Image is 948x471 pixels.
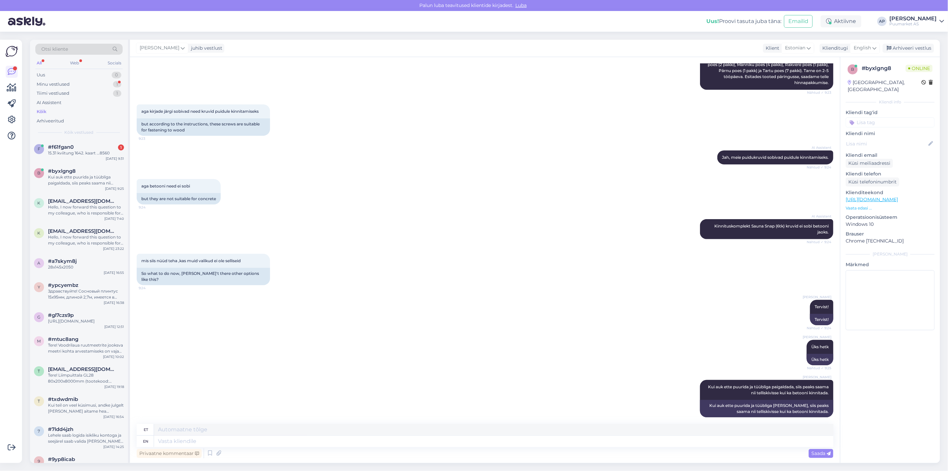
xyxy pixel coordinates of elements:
[38,170,41,175] span: b
[806,240,831,245] span: Nähtud ✓ 9:24
[810,314,833,325] div: Tervist!
[889,16,944,27] a: [PERSON_NAME]Puumarket AS
[103,354,124,359] div: [DATE] 10:02
[48,426,73,432] span: #7ldd4jzh
[48,264,124,270] div: 28x145x2050
[883,44,934,53] div: Arhiveeri vestlus
[48,174,124,186] div: Kui auk ette puurida ja tüübliga paigaldada, siis peaks saama nii telliskivisse kui ka betooni ki...
[48,366,117,372] span: toomas.h@hotmail.com
[513,2,529,8] span: Luba
[104,216,124,221] div: [DATE] 7:40
[35,59,43,67] div: All
[104,384,124,389] div: [DATE] 19:18
[38,315,41,320] span: g
[48,228,117,234] span: kaupmeesraimus3@gmail.com
[846,130,935,137] p: Kliendi nimi
[862,64,906,72] div: # byxlgng8
[48,318,124,324] div: [URL][DOMAIN_NAME]
[38,429,40,434] span: 7
[37,108,46,115] div: Kõik
[811,450,831,456] span: Saada
[37,90,69,97] div: Tiimi vestlused
[846,238,935,245] p: Chrome [TECHNICAL_ID]
[104,270,124,275] div: [DATE] 16:55
[141,183,190,188] span: aga betooni need ei sobi
[103,246,124,251] div: [DATE] 23:22
[105,186,124,191] div: [DATE] 9:25
[48,336,78,342] span: #mtuc8ang
[139,136,164,141] span: 9:23
[139,205,164,210] span: 9:24
[37,99,61,106] div: AI Assistent
[103,414,124,419] div: [DATE] 16:54
[700,400,833,417] div: Kui auk ette puurida ja tüübliga [PERSON_NAME], siis peaks saama nii telliskivisse kui ka betooni...
[48,144,74,150] span: #f61fgan0
[137,118,270,136] div: but according to the instructions, these screws are suitable for fastening to wood
[846,117,935,127] input: Lisa tag
[41,46,68,53] span: Otsi kliente
[877,17,887,26] div: AP
[38,459,40,464] span: 9
[803,375,831,380] span: [PERSON_NAME]
[104,324,124,329] div: [DATE] 12:51
[113,81,121,88] div: 1
[48,432,124,444] div: Lehele saab logida isikliku kontoga ja seejärel saab valida [PERSON_NAME] ärikonto.
[48,456,75,462] span: #9yp8icab
[69,59,81,67] div: Web
[48,198,117,204] span: kaupmeesraimus3@gmail.com
[846,170,935,177] p: Kliendi telefon
[706,18,719,24] b: Uus!
[714,223,830,234] span: Kinnituskomplekt Sauna Snap (6tk) kruvid ei sobi betooni jaoks.
[848,79,921,93] div: [GEOGRAPHIC_DATA], [GEOGRAPHIC_DATA]
[113,90,121,97] div: 1
[65,129,94,135] span: Kõik vestlused
[803,335,831,340] span: [PERSON_NAME]
[48,462,124,468] div: Kena päeva jätku.
[48,168,76,174] span: #byxlgng8
[806,145,831,150] span: AI Assistent
[806,418,831,423] span: 9:33
[38,146,40,151] span: f
[48,234,124,246] div: Hello, I now forward this question to my colleague, who is responsible for this. The reply will b...
[708,384,830,395] span: Kui auk ette puurida ja tüübliga paigaldada, siis peaks saama nii telliskivisse kui ka betooni ki...
[806,326,831,331] span: Nähtud ✓ 9:24
[137,268,270,285] div: So what to do now, [PERSON_NAME]'t there other options like this?
[708,56,830,85] span: Kinnituskomplekt Sauna Snap (6tk) on saadaval Mustamäe poes (2 pakki), Männiku poes (4 pakki), Ra...
[889,16,937,21] div: [PERSON_NAME]
[137,449,202,458] div: Privaatne kommentaar
[763,45,779,52] div: Klient
[811,344,829,349] span: Üks hetk
[106,59,123,67] div: Socials
[141,258,241,263] span: mis siis nüüd teha ,kas muid valikud ei ole selliseid
[103,444,124,449] div: [DATE] 14:25
[806,366,831,371] span: Nähtud ✓ 9:25
[846,140,927,147] input: Lisa nimi
[48,372,124,384] div: Tere! Liimpuittala GL28 80x200x8000mm (tootekood: 114548) on tellitav. Välislaos on saadaval 20 t...
[38,399,40,404] span: t
[803,295,831,300] span: [PERSON_NAME]
[846,99,935,105] div: Kliendi info
[48,288,124,300] div: Здравствуйте! Сосновый плинтус 15x95мм, длиной 2,7м, имеется в наличии: в Мустамяэ — 38 шт, в [GE...
[846,159,893,168] div: Küsi meiliaadressi
[889,21,937,27] div: Puumarket AS
[846,189,935,196] p: Klienditeekond
[48,402,124,414] div: Kui teil on veel küsimusi, andke julgelt [PERSON_NAME] aitame hea meelega.
[821,15,861,27] div: Aktiivne
[846,205,935,211] p: Vaata edasi ...
[48,396,78,402] span: #txdwdmib
[806,214,831,219] span: AI Assistent
[38,261,41,266] span: a
[846,261,935,268] p: Märkmed
[118,144,124,150] div: 1
[806,90,831,95] span: Nähtud ✓ 9:23
[137,193,221,204] div: but they are not suitable for concrete
[48,342,124,354] div: Tere! Voodrilaua ruutmeetrite jooksva meetri kohta arvestamiseks on vaja teada voodrilaua laiust....
[806,165,831,170] span: Nähtud ✓ 9:24
[38,230,41,235] span: k
[38,285,40,290] span: y
[820,45,848,52] div: Klienditugi
[48,282,78,288] span: #ypcyembz
[37,72,45,78] div: Uus
[188,45,222,52] div: juhib vestlust
[5,45,18,58] img: Askly Logo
